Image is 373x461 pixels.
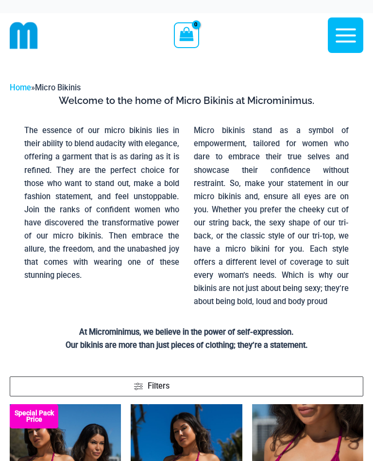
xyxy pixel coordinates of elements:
span: Filters [148,380,170,393]
p: Micro bikinis stand as a symbol of empowerment, tailored for women who dare to embrace their true... [194,124,349,308]
p: The essence of our micro bikinis lies in their ability to blend audacity with elegance, offering ... [24,124,179,282]
a: Home [10,83,31,92]
a: Filters [10,376,363,396]
img: cropped mm emblem [10,21,38,50]
b: Special Pack Price [10,410,58,423]
h3: Welcome to the home of Micro Bikinis at Microminimus. [17,94,356,107]
a: View Shopping Cart, empty [174,22,199,48]
strong: At Microminimus, we believe in the power of self-expression. [79,327,294,337]
span: Micro Bikinis [35,83,81,92]
strong: Our bikinis are more than just pieces of clothing; they’re a statement. [66,341,308,350]
span: » [10,83,81,92]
